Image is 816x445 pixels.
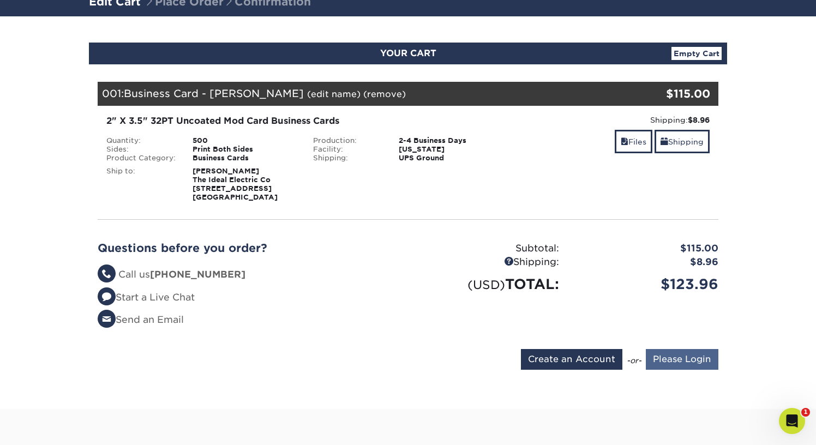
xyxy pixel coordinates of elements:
a: Start a Live Chat [98,292,195,303]
div: [US_STATE] [391,145,511,154]
div: Product Category: [98,154,184,163]
a: (edit name) [307,89,361,99]
a: (remove) [363,89,406,99]
div: Production: [305,136,391,145]
a: Shipping [655,130,710,153]
span: YOUR CART [380,48,436,58]
div: Facility: [305,145,391,154]
div: 500 [184,136,305,145]
div: 2-4 Business Days [391,136,511,145]
div: $8.96 [567,255,727,269]
span: files [621,137,628,146]
div: UPS Ground [391,154,511,163]
small: (USD) [467,278,505,292]
strong: $8.96 [688,116,710,124]
div: Business Cards [184,154,305,163]
strong: [PHONE_NUMBER] [150,269,245,280]
div: Quantity: [98,136,184,145]
div: 2" X 3.5" 32PT Uncoated Mod Card Business Cards [106,115,503,128]
div: Shipping: [519,115,710,125]
strong: [PERSON_NAME] The Ideal Electric Co [STREET_ADDRESS] [GEOGRAPHIC_DATA] [193,167,278,201]
div: Ship to: [98,167,184,202]
div: 001: [98,82,615,106]
span: shipping [661,137,668,146]
input: Please Login [646,349,718,370]
div: $115.00 [615,86,710,102]
div: $115.00 [567,242,727,256]
div: TOTAL: [408,274,567,294]
div: Print Both Sides [184,145,305,154]
h2: Questions before you order? [98,242,400,255]
div: Subtotal: [408,242,567,256]
div: Sides: [98,145,184,154]
span: Business Card - [PERSON_NAME] [124,87,304,99]
span: 1 [801,408,810,417]
a: Files [615,130,652,153]
em: -or- [627,356,641,365]
div: $123.96 [567,274,727,294]
div: Shipping: [305,154,391,163]
input: Create an Account [521,349,622,370]
li: Call us [98,268,400,282]
iframe: Intercom live chat [779,408,805,434]
a: Empty Cart [671,47,722,60]
a: Send an Email [98,314,184,325]
div: Shipping: [408,255,567,269]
